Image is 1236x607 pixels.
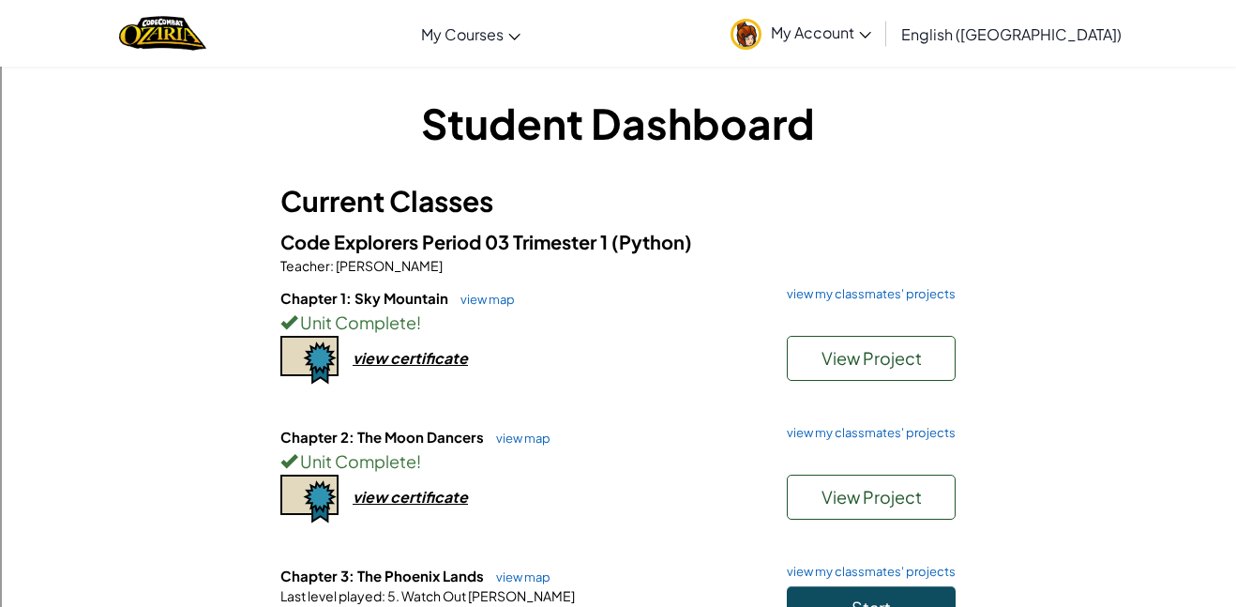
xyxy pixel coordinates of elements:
span: English ([GEOGRAPHIC_DATA]) [901,24,1122,44]
span: My Courses [421,24,504,44]
a: My Account [721,4,881,63]
a: English ([GEOGRAPHIC_DATA]) [892,8,1131,59]
a: Ozaria by CodeCombat logo [119,14,206,53]
img: Home [119,14,206,53]
img: avatar [731,19,761,50]
a: My Courses [412,8,530,59]
span: My Account [771,23,871,42]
